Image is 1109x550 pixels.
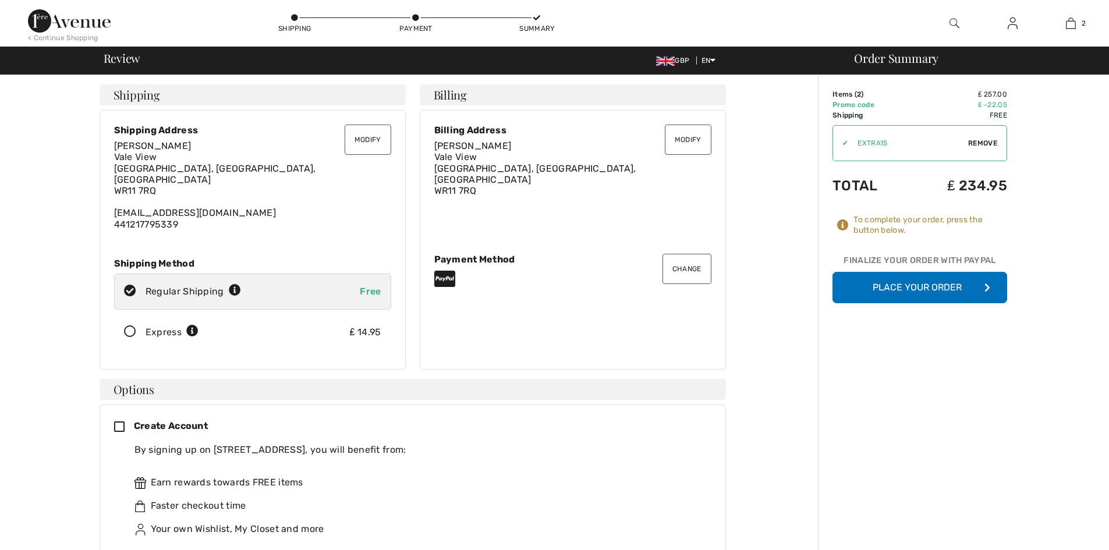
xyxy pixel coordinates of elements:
[908,89,1007,100] td: ₤ 257.00
[434,89,467,101] span: Billing
[1066,16,1076,30] img: My Bag
[114,140,391,230] div: [EMAIL_ADDRESS][DOMAIN_NAME] 441217795339
[100,379,726,400] h4: Options
[949,16,959,30] img: search the website
[28,9,111,33] img: 1ère Avenue
[134,522,702,536] div: Your own Wishlist, My Closet and more
[28,33,98,43] div: < Continue Shopping
[908,166,1007,205] td: ₤ 234.95
[134,477,146,489] img: rewards.svg
[832,254,1007,272] div: Finalize Your Order with PayPal
[908,110,1007,120] td: Free
[146,285,241,299] div: Regular Shipping
[665,125,711,155] button: Modify
[1008,16,1018,30] img: My Info
[701,56,716,65] span: EN
[656,56,694,65] span: GBP
[114,140,192,151] span: [PERSON_NAME]
[833,138,848,148] div: ✔
[832,100,908,110] td: Promo code
[832,166,908,205] td: Total
[104,52,140,64] span: Review
[134,443,702,457] div: By signing up on [STREET_ADDRESS], you will benefit from:
[134,476,702,489] div: Earn rewards towards FREE items
[134,501,146,512] img: faster.svg
[398,23,433,34] div: Payment
[434,151,636,196] span: Vale View [GEOGRAPHIC_DATA], [GEOGRAPHIC_DATA], [GEOGRAPHIC_DATA] WR11 7RQ
[908,100,1007,110] td: ₤ -22.05
[360,286,381,297] span: Free
[114,151,316,196] span: Vale View [GEOGRAPHIC_DATA], [GEOGRAPHIC_DATA], [GEOGRAPHIC_DATA] WR11 7RQ
[114,89,160,101] span: Shipping
[832,110,908,120] td: Shipping
[434,125,711,136] div: Billing Address
[832,89,908,100] td: Items ( )
[853,215,1007,236] div: To complete your order, press the button below.
[968,138,997,148] span: Remove
[656,56,675,66] img: UK Pound
[848,126,968,161] input: Promo code
[434,254,711,265] div: Payment Method
[840,52,1102,64] div: Order Summary
[662,254,711,284] button: Change
[114,125,391,136] div: Shipping Address
[434,140,512,151] span: [PERSON_NAME]
[832,272,1007,303] button: Place Your Order
[350,325,381,339] div: ₤ 14.95
[857,90,861,98] span: 2
[134,499,702,513] div: Faster checkout time
[134,524,146,535] img: ownWishlist.svg
[345,125,391,155] button: Modify
[998,16,1027,31] a: Sign In
[277,23,312,34] div: Shipping
[1082,18,1086,29] span: 2
[146,325,199,339] div: Express
[519,23,554,34] div: Summary
[134,420,208,431] span: Create Account
[114,258,391,269] div: Shipping Method
[1042,16,1099,30] a: 2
